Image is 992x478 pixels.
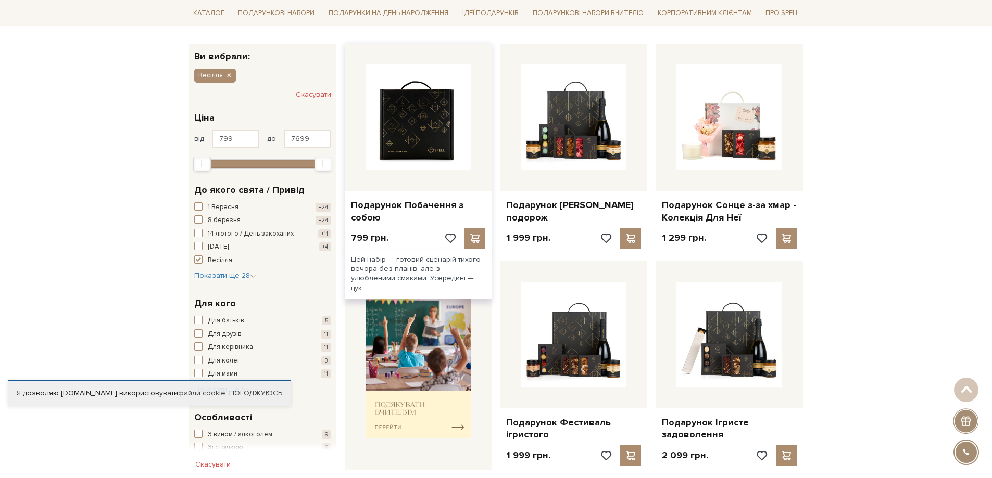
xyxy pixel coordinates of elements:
span: 14 лютого / День закоханих [208,229,294,239]
span: Для батьків [208,316,244,326]
p: 2 099 грн. [662,449,708,461]
span: Весілля [198,71,223,80]
a: файли cookie [178,389,225,397]
button: Скасувати [189,456,237,473]
button: З вином / алкоголем 9 [194,430,331,440]
a: Подарункові набори [234,5,319,21]
span: Особливості [194,410,252,424]
span: від [194,134,204,144]
button: Для батьків 5 [194,316,331,326]
div: Цей набір — готовий сценарій тихого вечора без планів, але з улюбленими смаками. Усередині — цук.. [345,249,492,299]
span: З вином / алкоголем [208,430,272,440]
span: Для друзів [208,329,242,340]
span: 11 [321,330,331,339]
a: Подарунок Фестиваль ігристого [506,417,641,441]
img: Подарунок Побачення з собою [366,64,471,170]
button: 1 Вересня +24 [194,202,331,213]
span: Для кого [194,296,236,311]
div: Ви вибрали: [189,44,336,61]
span: +11 [318,229,331,238]
span: 6 [322,443,331,452]
a: Подарунок Побачення з собою [351,199,486,224]
span: 8 березня [208,215,241,226]
a: Подарунок Сонце з-за хмар - Колекція Для Неї [662,199,797,224]
button: Для мами 11 [194,369,331,379]
a: Корпоративним клієнтам [654,5,756,21]
span: Для мами [208,369,237,379]
span: Весілля [208,255,232,266]
button: Весілля [194,255,331,266]
button: 14 лютого / День закоханих +11 [194,229,331,239]
span: До якого свята / Привід [194,183,305,197]
a: Погоджуюсь [229,389,282,398]
p: 1 999 грн. [506,449,550,461]
span: +24 [316,216,331,225]
span: 9 [322,430,331,439]
a: Ідеї подарунків [458,5,523,21]
span: Зі стрічкою [208,443,243,453]
button: Скасувати [296,86,331,103]
a: Каталог [189,5,229,21]
button: [DATE] +4 [194,242,331,252]
span: 11 [321,369,331,378]
div: Я дозволяю [DOMAIN_NAME] використовувати [8,389,291,398]
button: Для колег 3 [194,356,331,366]
span: [DATE] [208,242,229,252]
a: Про Spell [761,5,803,21]
p: 799 грн. [351,232,388,244]
span: до [267,134,276,144]
a: Подарункові набори Вчителю [529,4,648,22]
button: Для друзів 11 [194,329,331,340]
span: 11 [321,343,331,352]
img: banner [366,293,471,439]
input: Ціна [284,130,331,148]
span: Для керівника [208,342,253,353]
a: Подарунок Ігристе задоволення [662,417,797,441]
button: Показати ще 28 [194,270,256,281]
span: +24 [316,203,331,212]
button: Для керівника 11 [194,342,331,353]
span: Для колег [208,356,241,366]
span: Показати ще 28 [194,271,256,280]
span: Ціна [194,111,215,125]
span: 3 [321,356,331,365]
p: 1 999 грн. [506,232,550,244]
button: Зі стрічкою 6 [194,443,331,453]
button: 8 березня +24 [194,215,331,226]
p: 1 299 грн. [662,232,706,244]
span: 1 Вересня [208,202,238,213]
button: Весілля [194,69,236,82]
a: Подарунки на День народження [324,5,453,21]
a: Подарунок [PERSON_NAME] подорож [506,199,641,224]
span: +4 [319,242,331,251]
span: 5 [322,316,331,325]
div: Min [193,157,211,171]
input: Ціна [212,130,259,148]
div: Max [315,157,332,171]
